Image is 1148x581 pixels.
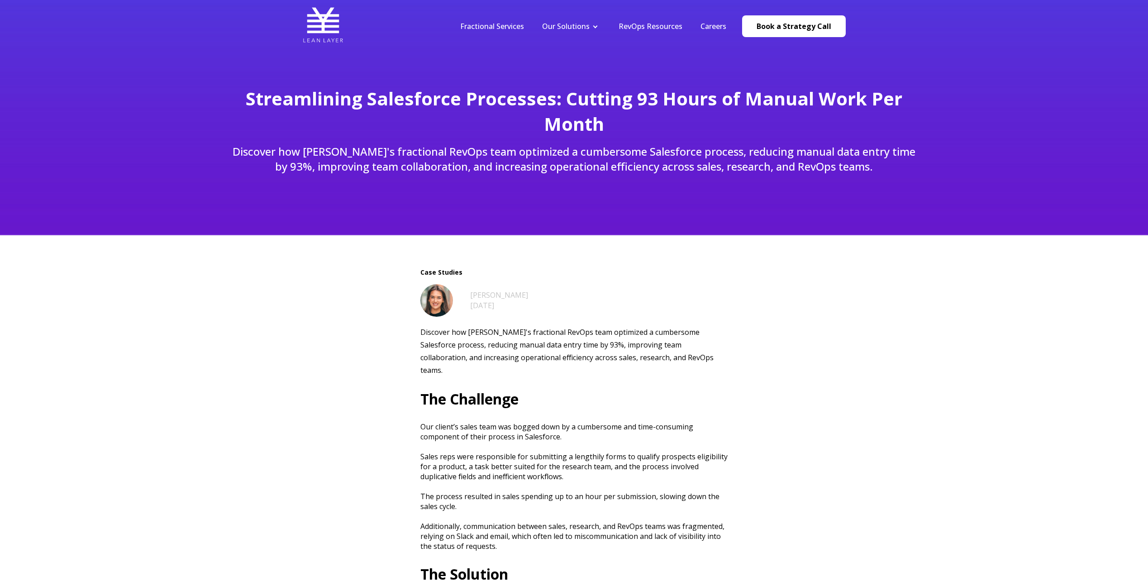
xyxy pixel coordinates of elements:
a: Careers [700,21,726,31]
h2: The Challenge [420,386,728,412]
a: RevOps Resources [619,21,682,31]
a: Our Solutions [542,21,590,31]
p: Discover how [PERSON_NAME]'s fractional RevOps team optimized a cumbersome Salesforce process, re... [229,144,918,174]
div: [DATE] [470,300,528,310]
a: [PERSON_NAME] [470,290,528,300]
p: Our client’s sales team was bogged down by a cumbersome and time-consuming component of their pro... [420,422,728,551]
div: Navigation Menu [451,21,735,31]
a: Book a Strategy Call [742,15,846,37]
span: Case Studies [420,268,728,277]
a: Fractional Services [460,21,524,31]
span: Streamlining Salesforce Processes: Cutting 93 Hours of Manual Work Per Month [246,86,902,136]
p: Discover how [PERSON_NAME]'s fractional RevOps team optimized a cumbersome Salesforce process, re... [420,326,728,376]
